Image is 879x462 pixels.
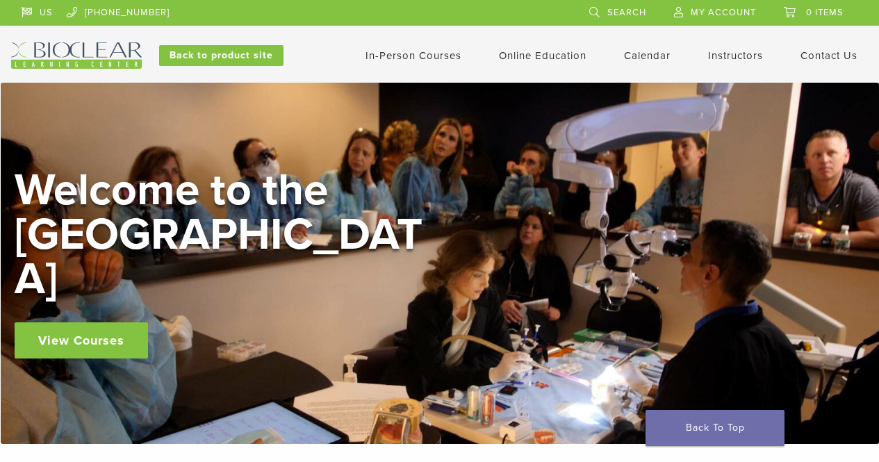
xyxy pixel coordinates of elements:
[806,7,844,18] span: 0 items
[159,45,284,66] a: Back to product site
[607,7,646,18] span: Search
[11,42,142,69] img: Bioclear
[800,49,857,62] a: Contact Us
[646,410,784,446] a: Back To Top
[708,49,763,62] a: Instructors
[15,322,148,358] a: View Courses
[499,49,586,62] a: Online Education
[15,168,432,302] h2: Welcome to the [GEOGRAPHIC_DATA]
[365,49,461,62] a: In-Person Courses
[624,49,671,62] a: Calendar
[691,7,756,18] span: My Account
